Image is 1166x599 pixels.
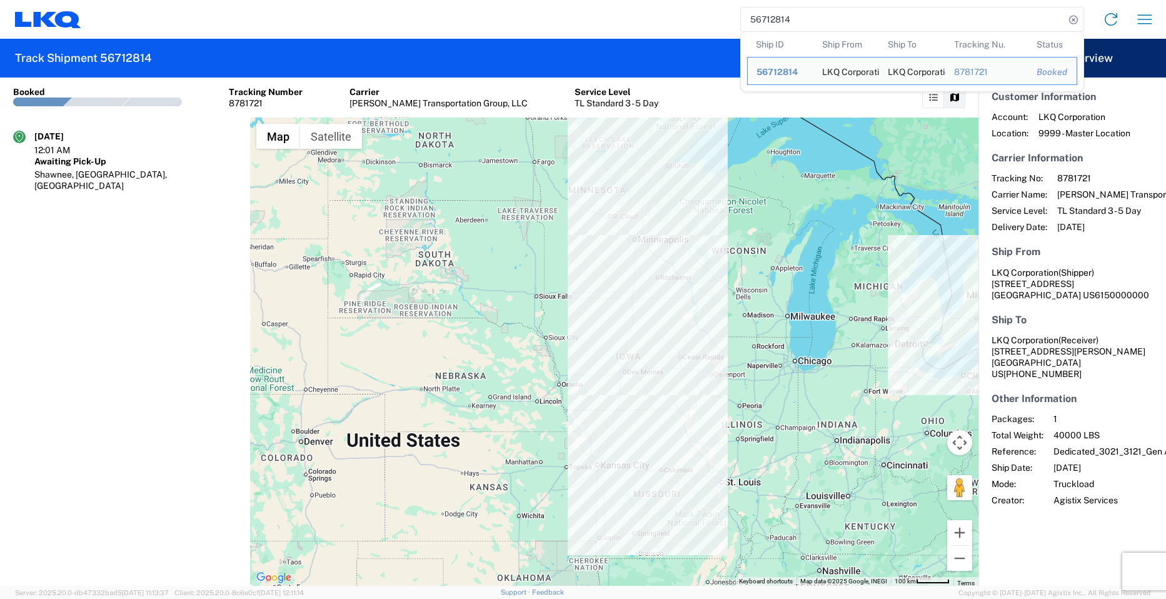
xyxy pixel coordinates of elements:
span: [DATE] 12:11:14 [259,589,304,596]
span: [PHONE_NUMBER] [1003,369,1082,379]
span: Tracking No: [992,173,1047,184]
button: Drag Pegman onto the map to open Street View [947,475,972,500]
a: Open this area in Google Maps (opens a new window) [253,570,294,586]
span: Map data ©2025 Google, INEGI [800,578,887,585]
th: Ship ID [747,32,813,57]
button: Show street map [256,124,300,149]
span: 9999 - Master Location [1038,128,1130,139]
span: Total Weight: [992,430,1043,441]
button: Zoom in [947,520,972,545]
div: [DATE] [34,131,97,142]
span: Server: 2025.20.0-db47332bad5 [15,589,169,596]
span: Ship Date: [992,462,1043,473]
div: Service Level [575,86,658,98]
h5: Customer Information [992,91,1153,103]
h5: Ship From [992,246,1153,258]
address: [PERSON_NAME][GEOGRAPHIC_DATA] US [992,335,1153,380]
a: Terms [957,580,975,586]
span: Service Level: [992,205,1047,216]
button: Map camera controls [947,430,972,455]
th: Status [1028,32,1077,57]
button: Show satellite imagery [300,124,362,149]
span: 100 km [895,578,916,585]
span: Location: [992,128,1028,139]
button: Map Scale: 100 km per 50 pixels [891,577,953,586]
button: Keyboard shortcuts [739,577,793,586]
span: LKQ Corporation [992,268,1058,278]
div: [PERSON_NAME] Transportation Group, LLC [349,98,528,109]
input: Shipment, tracking or reference number [741,8,1065,31]
div: LKQ Corporation [822,58,871,84]
span: [STREET_ADDRESS] [992,279,1074,289]
img: Google [253,570,294,586]
div: TL Standard 3 - 5 Day [575,98,658,109]
div: 8781721 [954,66,1019,78]
span: Reference: [992,446,1043,457]
span: Creator: [992,495,1043,506]
span: Copyright © [DATE]-[DATE] Agistix Inc., All Rights Reserved [958,587,1151,598]
div: 56712814 [756,66,805,78]
span: [DATE] 11:13:37 [122,589,169,596]
div: Shawnee, [GEOGRAPHIC_DATA], [GEOGRAPHIC_DATA] [34,169,237,191]
span: Client: 2025.20.0-8c6e0cf [174,589,304,596]
th: Ship From [813,32,880,57]
div: 12:01 AM [34,144,97,156]
h5: Carrier Information [992,152,1153,164]
button: Zoom out [947,546,972,571]
span: LKQ Corporation [1038,111,1130,123]
div: LKQ Corporation [888,58,937,84]
span: Account: [992,111,1028,123]
table: Search Results [747,32,1083,91]
span: Carrier Name: [992,189,1047,200]
span: (Receiver) [1058,335,1098,345]
span: Delivery Date: [992,221,1047,233]
a: Support [501,588,532,596]
div: Awaiting Pick-Up [34,156,237,167]
th: Ship To [879,32,945,57]
h5: Ship To [992,314,1153,326]
h2: Track Shipment 56712814 [15,51,151,66]
th: Tracking Nu. [945,32,1028,57]
span: Mode: [992,478,1043,490]
span: 56712814 [756,67,798,77]
div: Tracking Number [229,86,303,98]
div: 8781721 [229,98,303,109]
span: Packages: [992,413,1043,425]
a: Feedback [532,588,564,596]
div: Carrier [349,86,528,98]
span: 6150000000 [1095,290,1149,300]
address: [GEOGRAPHIC_DATA] US [992,267,1153,301]
h5: Other Information [992,393,1153,405]
span: (Shipper) [1058,268,1094,278]
div: Booked [1037,66,1068,78]
span: LKQ Corporation [STREET_ADDRESS] [992,335,1098,356]
div: Booked [13,86,45,98]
